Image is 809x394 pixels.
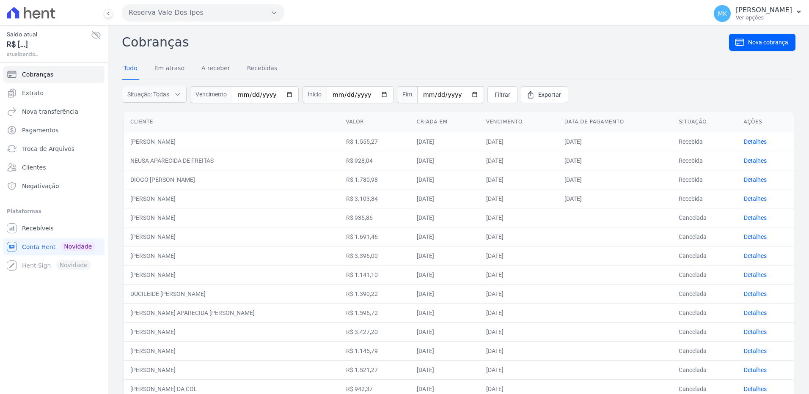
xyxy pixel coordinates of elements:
td: DUCILEIDE [PERSON_NAME] [124,284,339,303]
a: Detalhes [744,176,767,183]
span: Filtrar [495,90,510,99]
td: [PERSON_NAME] [124,246,339,265]
button: Situação: Todas [122,86,187,103]
td: [DATE] [479,132,558,151]
span: atualizando... [7,50,91,58]
td: R$ 1.780,98 [339,170,410,189]
td: R$ 1.390,22 [339,284,410,303]
td: NEUSA APARECIDA DE FREITAS [124,151,339,170]
a: Detalhes [744,233,767,240]
td: [DATE] [479,303,558,322]
a: Nova cobrança [729,34,795,51]
th: Criada em [410,112,479,132]
a: Exportar [521,86,568,103]
td: [DATE] [479,227,558,246]
td: Cancelada [672,284,737,303]
span: Vencimento [190,86,232,103]
td: [DATE] [410,303,479,322]
td: [PERSON_NAME] [124,189,339,208]
td: [DATE] [558,189,672,208]
a: Detalhes [744,367,767,373]
a: Extrato [3,85,105,101]
td: [DATE] [410,265,479,284]
td: R$ 1.141,10 [339,265,410,284]
a: Detalhes [744,157,767,164]
td: [DATE] [479,284,558,303]
td: [DATE] [479,246,558,265]
td: Cancelada [672,265,737,284]
span: Extrato [22,89,44,97]
td: R$ 1.691,46 [339,227,410,246]
td: Cancelada [672,208,737,227]
a: Nova transferência [3,103,105,120]
td: [DATE] [479,265,558,284]
td: [DATE] [479,360,558,379]
td: [PERSON_NAME] [124,360,339,379]
div: Plataformas [7,206,101,216]
a: Detalhes [744,138,767,145]
td: R$ 935,86 [339,208,410,227]
a: Conta Hent Novidade [3,238,105,255]
a: Recebíveis [3,220,105,237]
td: [DATE] [410,132,479,151]
button: MK [PERSON_NAME] Ver opções [707,2,809,25]
a: Detalhes [744,252,767,259]
td: R$ 3.103,84 [339,189,410,208]
td: [DATE] [410,189,479,208]
td: [DATE] [558,151,672,170]
p: [PERSON_NAME] [736,6,792,14]
h2: Cobranças [122,33,729,52]
a: Negativação [3,178,105,194]
td: [PERSON_NAME] APARECIDA [PERSON_NAME] [124,303,339,322]
td: [DATE] [479,151,558,170]
a: Detalhes [744,386,767,392]
a: Tudo [122,58,139,80]
th: Cliente [124,112,339,132]
nav: Sidebar [7,66,101,274]
td: Recebida [672,170,737,189]
td: Cancelada [672,360,737,379]
td: [PERSON_NAME] [124,132,339,151]
td: R$ 1.596,72 [339,303,410,322]
a: Em atraso [153,58,186,80]
td: Recebida [672,132,737,151]
span: Clientes [22,163,46,172]
th: Data de pagamento [558,112,672,132]
td: [DATE] [479,170,558,189]
a: Filtrar [487,86,517,103]
a: Clientes [3,159,105,176]
span: Recebíveis [22,224,54,233]
td: [DATE] [410,208,479,227]
a: Cobranças [3,66,105,83]
p: Ver opções [736,14,792,21]
span: Fim [397,86,417,103]
td: [DATE] [410,360,479,379]
td: [DATE] [479,341,558,360]
a: Detalhes [744,347,767,354]
td: [PERSON_NAME] [124,341,339,360]
td: [PERSON_NAME] [124,208,339,227]
a: Detalhes [744,290,767,297]
span: Saldo atual [7,30,91,39]
span: Nova transferência [22,107,78,116]
a: Recebidas [245,58,279,80]
td: [DATE] [410,322,479,341]
span: MK [718,11,726,16]
th: Situação [672,112,737,132]
span: Início [302,86,327,103]
td: [DATE] [479,208,558,227]
th: Ações [737,112,794,132]
td: [DATE] [410,284,479,303]
span: Nova cobrança [748,38,788,47]
td: [DATE] [558,132,672,151]
td: R$ 3.396,00 [339,246,410,265]
td: Cancelada [672,246,737,265]
td: [DATE] [479,322,558,341]
td: Cancelada [672,227,737,246]
td: R$ 1.145,79 [339,341,410,360]
span: Negativação [22,182,59,190]
a: Detalhes [744,214,767,221]
th: Valor [339,112,410,132]
td: [PERSON_NAME] [124,265,339,284]
td: R$ 928,04 [339,151,410,170]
